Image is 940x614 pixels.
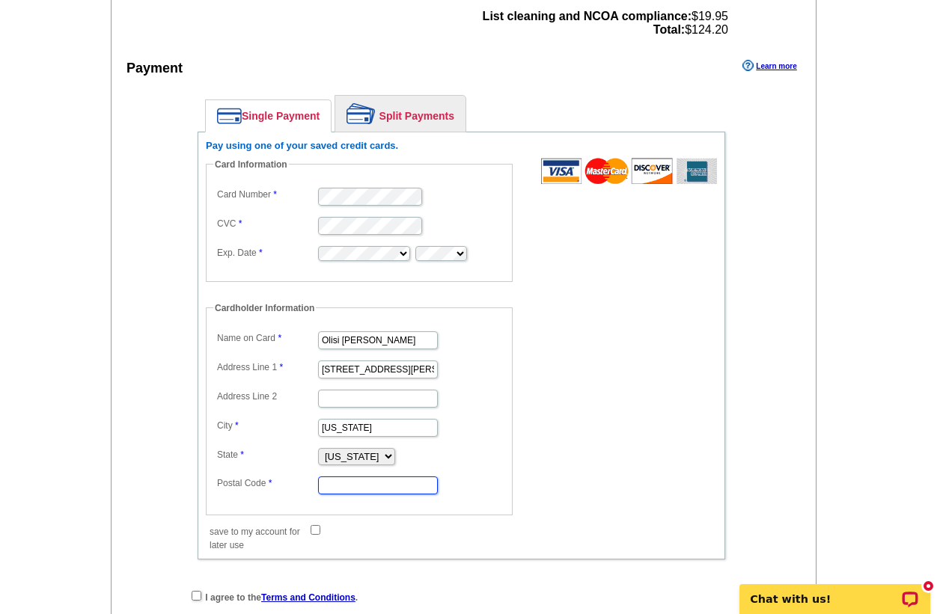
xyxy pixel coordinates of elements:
label: Postal Code [217,476,317,490]
h6: Pay using one of your saved credit cards. [206,140,717,152]
div: Payment [126,58,183,79]
label: Address Line 2 [217,390,317,403]
strong: Total: [653,23,685,36]
label: State [217,448,317,461]
strong: List cleaning and NCOA compliance: [483,10,692,22]
label: Card Number [217,188,317,201]
iframe: LiveChat chat widget [730,567,940,614]
a: Single Payment [206,100,331,132]
label: Exp. Date [217,246,317,260]
legend: Cardholder Information [213,301,316,315]
img: single-payment.png [217,108,242,124]
label: City [217,419,317,432]
label: CVC [217,217,317,230]
legend: Card Information [213,158,289,171]
span: $19.95 $124.20 [483,10,728,37]
strong: I agree to the . [205,592,358,603]
label: Name on Card [217,331,317,345]
img: split-payment.png [347,103,376,124]
a: Learn more [742,60,796,72]
a: Terms and Conditions [261,592,355,603]
label: Address Line 1 [217,360,317,374]
a: Split Payments [335,96,466,132]
img: acceptedCards.gif [541,158,717,184]
label: save to my account for later use [210,525,309,552]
